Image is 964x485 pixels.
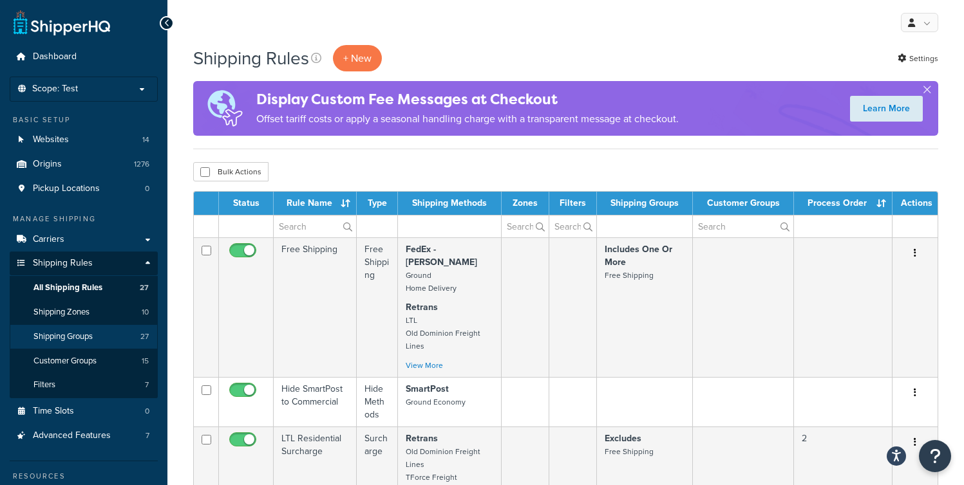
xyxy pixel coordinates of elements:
li: Time Slots [10,399,158,423]
span: 27 [140,282,149,293]
a: Advanced Features 7 [10,424,158,448]
small: Ground Economy [406,396,466,408]
div: Resources [10,471,158,482]
p: Offset tariff costs or apply a seasonal handling charge with a transparent message at checkout. [256,110,679,128]
a: Learn More [850,96,923,122]
span: Filters [33,380,55,390]
h1: Shipping Rules [193,46,309,71]
th: Actions [893,192,938,215]
th: Shipping Groups [597,192,694,215]
li: All Shipping Rules [10,276,158,300]
span: Scope: Test [32,84,78,95]
a: Filters 7 [10,373,158,397]
span: 7 [146,430,149,441]
small: Free Shipping [605,446,654,457]
span: Advanced Features [33,430,111,441]
input: Search [502,215,549,237]
th: Shipping Methods [398,192,502,215]
li: Shipping Zones [10,300,158,324]
input: Search [693,215,793,237]
small: LTL Old Dominion Freight Lines [406,315,480,352]
strong: Excludes [605,432,641,445]
strong: Retrans [406,432,438,445]
a: Origins 1276 [10,152,158,176]
td: Hide SmartPost to Commercial [274,377,357,426]
button: Open Resource Center [919,440,951,472]
span: 14 [142,134,149,145]
input: Search [274,215,356,237]
li: Shipping Groups [10,325,158,349]
span: Websites [33,134,69,145]
span: Shipping Zones [33,307,90,318]
li: Customer Groups [10,349,158,373]
li: Filters [10,373,158,397]
strong: Retrans [406,300,438,314]
span: Origins [33,159,62,170]
a: Shipping Zones 10 [10,300,158,324]
div: Manage Shipping [10,214,158,224]
a: Settings [898,50,938,68]
td: Free Shipping [274,237,357,377]
li: Websites [10,128,158,152]
small: Ground Home Delivery [406,270,457,294]
span: Shipping Groups [33,331,93,342]
a: View More [406,360,443,371]
li: Pickup Locations [10,177,158,201]
small: Free Shipping [605,270,654,281]
th: Customer Groups [693,192,794,215]
a: Customer Groups 15 [10,349,158,373]
span: Carriers [33,234,64,245]
a: Dashboard [10,45,158,69]
span: 15 [142,356,149,367]
a: Carriers [10,228,158,252]
button: Bulk Actions [193,162,269,181]
a: Shipping Rules [10,252,158,275]
img: duties-banner-06bc72dcb5fe05cb3f9472aba00be2ae8eb53ab6f0d8bb03d382ba314ac3c341.png [193,81,256,136]
span: 0 [145,406,149,417]
a: ShipperHQ Home [14,10,110,35]
td: Free Shipping [357,237,398,377]
span: Pickup Locations [33,183,100,194]
th: Status [219,192,274,215]
strong: SmartPost [406,382,449,396]
strong: FedEx - [PERSON_NAME] [406,243,477,269]
a: Websites 14 [10,128,158,152]
span: Customer Groups [33,356,97,367]
h4: Display Custom Fee Messages at Checkout [256,89,679,110]
th: Filters [549,192,597,215]
span: Shipping Rules [33,258,93,269]
strong: Includes One Or More [605,243,672,269]
th: Type [357,192,398,215]
span: 7 [145,380,149,390]
a: Pickup Locations 0 [10,177,158,201]
span: 27 [140,331,149,342]
span: 0 [145,183,149,194]
th: Zones [502,192,549,215]
a: Time Slots 0 [10,399,158,423]
span: Dashboard [33,51,77,62]
p: + New [333,45,382,71]
li: Origins [10,152,158,176]
a: Shipping Groups 27 [10,325,158,349]
span: 10 [142,307,149,318]
div: Basic Setup [10,114,158,125]
th: Rule Name : activate to sort column ascending [274,192,357,215]
span: Time Slots [33,406,74,417]
a: All Shipping Rules 27 [10,276,158,300]
td: Hide Methods [357,377,398,426]
th: Process Order : activate to sort column ascending [794,192,893,215]
li: Advanced Features [10,424,158,448]
input: Search [549,215,596,237]
span: All Shipping Rules [33,282,102,293]
li: Shipping Rules [10,252,158,398]
span: 1276 [134,159,149,170]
